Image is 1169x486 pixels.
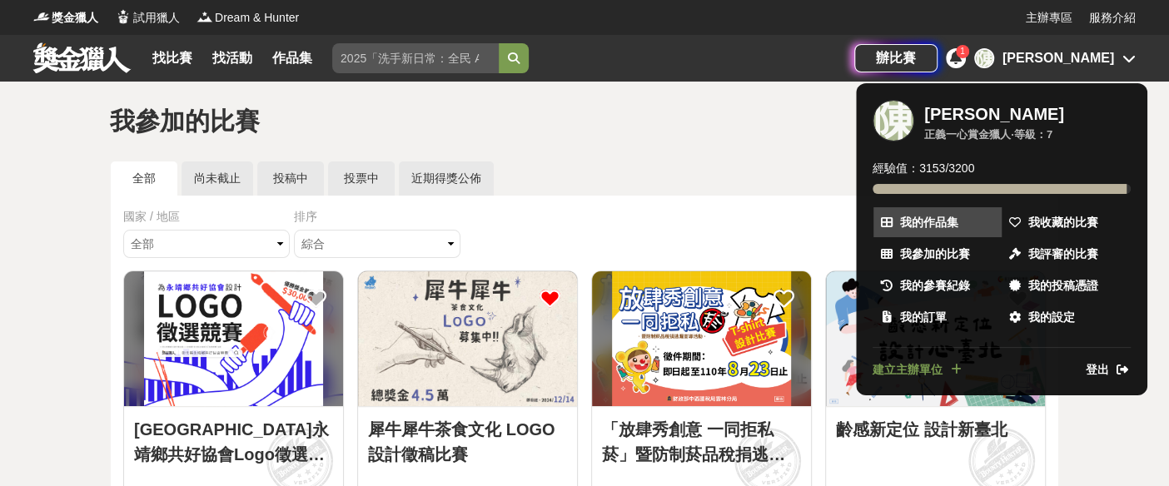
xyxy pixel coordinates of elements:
[873,302,1002,332] a: 我的訂單
[1002,302,1130,332] a: 我的設定
[1028,214,1098,231] span: 我收藏的比賽
[924,126,1011,143] div: 正義一心賞金獵人
[854,44,938,72] a: 辦比賽
[924,104,1064,124] div: [PERSON_NAME]
[1086,361,1131,379] a: 登出
[873,160,974,177] span: 經驗值： 3153 / 3200
[873,239,1002,269] a: 我參加的比賽
[900,309,947,326] span: 我的訂單
[1028,245,1098,263] span: 我評審的比賽
[873,100,914,141] div: 陳
[1028,277,1098,295] span: 我的投稿憑證
[900,214,958,231] span: 我的作品集
[1014,126,1052,143] div: 等級： 7
[873,361,964,379] a: 建立主辦單位
[1011,126,1014,143] span: ·
[1002,239,1130,269] a: 我評審的比賽
[1002,270,1130,300] a: 我的投稿憑證
[900,245,970,263] span: 我參加的比賽
[1086,361,1109,379] span: 登出
[900,277,970,295] span: 我的參賽紀錄
[1028,309,1075,326] span: 我的設定
[873,270,1002,300] a: 我的參賽紀錄
[960,47,965,56] span: 1
[873,361,943,379] span: 建立主辦單位
[873,207,1002,237] a: 我的作品集
[1002,207,1130,237] a: 我收藏的比賽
